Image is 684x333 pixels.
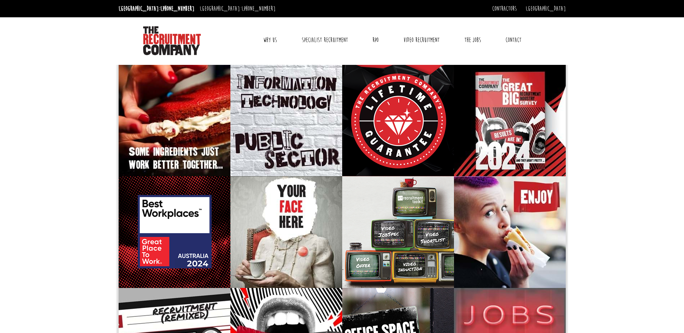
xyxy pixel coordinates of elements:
[242,5,275,13] a: [PHONE_NUMBER]
[500,31,527,49] a: Contact
[492,5,517,13] a: Contractors
[367,31,384,49] a: RPO
[526,5,566,13] a: [GEOGRAPHIC_DATA]
[258,31,282,49] a: Why Us
[398,31,445,49] a: Video Recruitment
[459,31,486,49] a: The Jobs
[117,3,196,14] li: [GEOGRAPHIC_DATA]:
[143,26,201,55] img: The Recruitment Company
[160,5,194,13] a: [PHONE_NUMBER]
[296,31,353,49] a: Specialist Recruitment
[198,3,277,14] li: [GEOGRAPHIC_DATA]:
